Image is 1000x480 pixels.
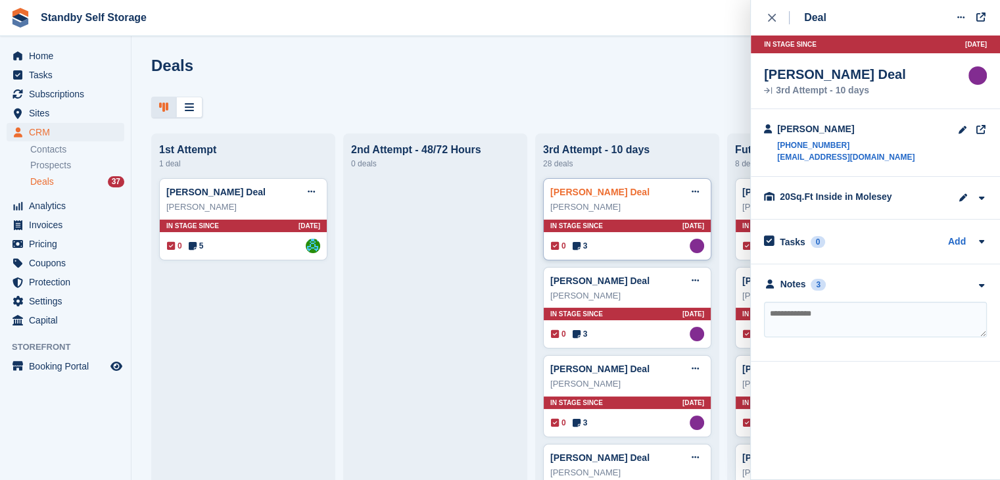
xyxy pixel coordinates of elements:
div: [PERSON_NAME] [742,201,896,214]
div: 8 deals [735,156,903,172]
div: Deal [804,10,826,26]
h1: Deals [151,57,193,74]
div: 0 [811,236,826,248]
a: [PERSON_NAME] Deal [550,364,650,374]
span: Protection [29,273,108,291]
a: menu [7,311,124,329]
h2: Tasks [780,236,805,248]
span: Storefront [12,341,131,354]
span: 0 [743,328,758,340]
a: menu [7,235,124,253]
a: menu [7,123,124,141]
span: In stage since [550,309,603,319]
span: Capital [29,311,108,329]
a: [PERSON_NAME] Deal [742,364,842,374]
span: Booking Portal [29,357,108,375]
a: Sue Ford [690,327,704,341]
span: 3 [573,328,588,340]
a: menu [7,216,124,234]
span: 0 [551,240,566,252]
div: 3rd Attempt - 10 days [764,86,906,95]
span: Settings [29,292,108,310]
span: In stage since [742,398,795,408]
span: Analytics [29,197,108,215]
span: Coupons [29,254,108,272]
span: 0 [551,328,566,340]
span: Prospects [30,159,71,172]
img: Steve Hambridge [306,239,320,253]
a: [EMAIL_ADDRESS][DOMAIN_NAME] [777,151,915,163]
span: CRM [29,123,108,141]
a: menu [7,357,124,375]
span: Subscriptions [29,85,108,103]
div: [PERSON_NAME] [777,122,915,136]
div: [PERSON_NAME] [166,201,320,214]
span: 5 [189,240,204,252]
div: 1 deal [159,156,327,172]
div: 2nd Attempt - 48/72 Hours [351,144,519,156]
a: Standby Self Storage [36,7,152,28]
span: 0 [551,417,566,429]
span: In stage since [742,221,795,231]
img: Sue Ford [968,66,987,85]
a: menu [7,85,124,103]
a: menu [7,292,124,310]
span: [DATE] [682,309,704,319]
a: Prospects [30,158,124,172]
a: menu [7,254,124,272]
span: Home [29,47,108,65]
span: Tasks [29,66,108,84]
img: stora-icon-8386f47178a22dfd0bd8f6a31ec36ba5ce8667c1dd55bd0f319d3a0aa187defe.svg [11,8,30,28]
span: Invoices [29,216,108,234]
a: [PERSON_NAME] Deal [742,187,842,197]
div: [PERSON_NAME] [742,466,896,479]
span: 0 [743,240,758,252]
span: 3 [573,240,588,252]
span: Sites [29,104,108,122]
a: Preview store [108,358,124,374]
span: [DATE] [965,39,987,49]
div: [PERSON_NAME] [550,377,704,391]
div: [PERSON_NAME] [550,201,704,214]
span: In stage since [166,221,219,231]
a: Deals 37 [30,175,124,189]
span: [DATE] [298,221,320,231]
a: menu [7,66,124,84]
span: [DATE] [682,221,704,231]
span: In stage since [550,398,603,408]
a: [PERSON_NAME] Deal [166,187,266,197]
div: 37 [108,176,124,187]
span: Pricing [29,235,108,253]
div: 0 deals [351,156,519,172]
span: In stage since [550,221,603,231]
span: In stage since [764,39,817,49]
img: Sue Ford [690,239,704,253]
a: Contacts [30,143,124,156]
a: Add [948,235,966,250]
div: [PERSON_NAME] [550,289,704,302]
img: Sue Ford [690,416,704,430]
div: 20Sq.Ft Inside in Molesey [780,190,911,204]
a: [PERSON_NAME] Deal [550,276,650,286]
span: Deals [30,176,54,188]
span: [DATE] [682,398,704,408]
div: 1st Attempt [159,144,327,156]
a: menu [7,273,124,291]
span: 3 [573,417,588,429]
a: menu [7,104,124,122]
a: menu [7,197,124,215]
a: [PERSON_NAME] Deal [550,187,650,197]
a: [PHONE_NUMBER] [777,139,915,151]
div: [PERSON_NAME] [742,289,896,302]
a: [PERSON_NAME] Deal [742,452,842,463]
span: 0 [167,240,182,252]
div: 28 deals [543,156,711,172]
span: 0 [743,417,758,429]
div: [PERSON_NAME] [550,466,704,479]
div: Future Follow Up [735,144,903,156]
